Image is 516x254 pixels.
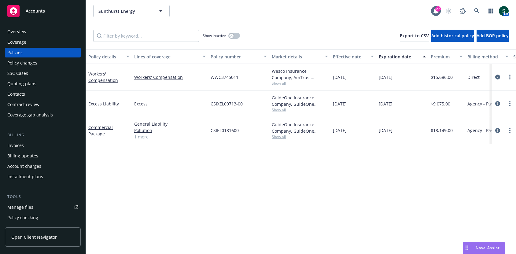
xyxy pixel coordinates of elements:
a: Switch app [485,5,497,17]
div: Billing method [467,53,502,60]
a: more [506,73,514,81]
span: [DATE] [379,101,393,107]
a: Workers' Compensation [88,71,118,83]
a: Accounts [5,2,81,20]
span: Agency - Pay in full [467,101,506,107]
button: Expiration date [376,49,428,64]
div: Policy checking [7,213,38,223]
div: Billing [5,132,81,138]
a: Overview [5,27,81,37]
span: $9,075.00 [431,101,450,107]
span: CSIXEL00713-00 [211,101,243,107]
div: Policy number [211,53,260,60]
div: Premium [431,53,456,60]
a: Manage files [5,202,81,212]
a: Start snowing [443,5,455,17]
a: circleInformation [494,73,501,81]
span: [DATE] [333,127,347,134]
div: Expiration date [379,53,419,60]
button: Add BOR policy [477,30,509,42]
div: GuideOne Insurance Company, GuideOne Insurance, Burns & [PERSON_NAME] [272,121,328,134]
span: CSIEL0181600 [211,127,239,134]
a: Commercial Package [88,124,113,137]
a: Report a Bug [457,5,469,17]
div: Billing updates [7,151,38,161]
a: Quoting plans [5,79,81,89]
div: Coverage gap analysis [7,110,53,120]
a: General Liability [134,121,206,127]
span: Show all [272,134,328,139]
div: Effective date [333,53,367,60]
div: Tools [5,194,81,200]
a: circleInformation [494,127,501,134]
button: Market details [269,49,330,64]
a: Billing updates [5,151,81,161]
a: Policy checking [5,213,81,223]
span: Accounts [26,9,45,13]
span: Export to CSV [400,33,429,39]
img: photo [499,6,509,16]
div: 27 [435,6,441,12]
div: Policy changes [7,58,37,68]
div: Quoting plans [7,79,36,89]
div: Policy details [88,53,123,60]
button: Lines of coverage [132,49,208,64]
div: Manage files [7,202,33,212]
button: Policy details [86,49,132,64]
a: Policy changes [5,58,81,68]
div: Contacts [7,89,25,99]
a: Search [471,5,483,17]
span: Add BOR policy [477,33,509,39]
span: [DATE] [379,127,393,134]
button: Premium [428,49,465,64]
span: [DATE] [333,101,347,107]
div: Lines of coverage [134,53,199,60]
span: Show all [272,107,328,112]
div: Drag to move [463,242,471,254]
button: Export to CSV [400,30,429,42]
span: [DATE] [379,74,393,80]
div: Market details [272,53,321,60]
span: Show all [272,81,328,86]
a: Contacts [5,89,81,99]
a: Policies [5,48,81,57]
a: Contract review [5,100,81,109]
a: circleInformation [494,100,501,107]
a: Coverage gap analysis [5,110,81,120]
button: Policy number [208,49,269,64]
button: Sunthurst Energy [93,5,170,17]
button: Nova Assist [463,242,505,254]
a: more [506,127,514,134]
div: Wesco Insurance Company, AmTrust Financial Services, RT Specialty Insurance Services, LLC (RSG Sp... [272,68,328,81]
a: Pollution [134,127,206,134]
div: Account charges [7,161,41,171]
div: Contract review [7,100,39,109]
span: Sunthurst Energy [98,8,151,14]
span: Add historical policy [431,33,474,39]
div: Overview [7,27,26,37]
a: 1 more [134,134,206,140]
div: GuideOne Insurance Company, GuideOne Insurance, Burns & [PERSON_NAME] [272,94,328,107]
div: SSC Cases [7,68,28,78]
span: Show inactive [203,33,226,38]
button: Effective date [330,49,376,64]
a: Installment plans [5,172,81,182]
a: more [506,100,514,107]
a: SSC Cases [5,68,81,78]
a: Coverage [5,37,81,47]
a: Account charges [5,161,81,171]
a: Excess [134,101,206,107]
span: Direct [467,74,480,80]
div: Invoices [7,141,24,150]
div: Coverage [7,37,26,47]
a: Invoices [5,141,81,150]
div: Installment plans [7,172,43,182]
span: [DATE] [333,74,347,80]
span: Agency - Pay in full [467,127,506,134]
button: Billing method [465,49,511,64]
span: WWC3745011 [211,74,238,80]
input: Filter by keyword... [93,30,199,42]
span: Open Client Navigator [11,234,57,240]
span: $15,686.00 [431,74,453,80]
div: Policies [7,48,23,57]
